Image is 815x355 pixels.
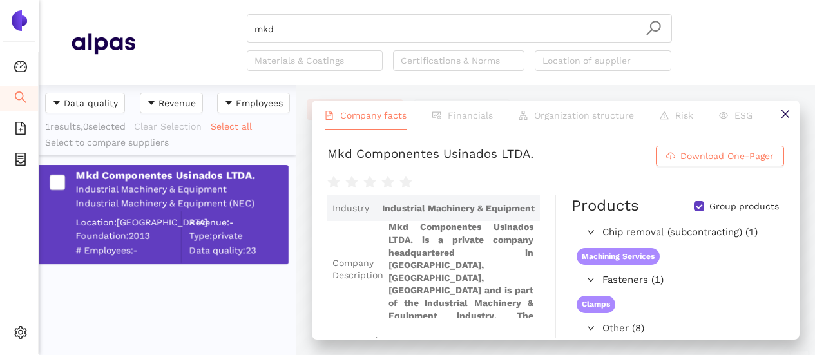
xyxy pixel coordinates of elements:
[571,222,783,243] div: Chip removal (subcontracting) (1)
[14,117,27,143] span: file-add
[52,99,61,109] span: caret-down
[332,202,369,215] span: Industry
[76,244,181,256] span: # Employees: -
[577,296,615,313] span: Clamps
[587,276,595,283] span: right
[680,149,774,163] span: Download One-Pager
[76,216,181,229] div: Location: [GEOGRAPHIC_DATA]
[571,270,783,291] div: Fasteners (1)
[602,321,778,336] span: Other (8)
[363,176,376,189] span: star
[133,116,210,137] button: Clear Selection
[14,321,27,347] span: setting
[210,116,260,137] button: Select all
[602,273,778,288] span: Fasteners (1)
[432,111,441,120] span: fund-view
[381,176,394,189] span: star
[45,121,126,131] span: 1 results, 0 selected
[140,93,203,113] button: caret-downRevenue
[236,96,283,110] span: Employees
[666,151,675,162] span: cloud-download
[14,55,27,81] span: dashboard
[45,137,290,149] div: Select to compare suppliers
[217,93,290,113] button: caret-downEmployees
[780,109,791,119] span: close
[147,99,156,109] span: caret-down
[45,93,125,113] button: caret-downData quality
[14,148,27,174] span: container
[534,110,634,120] span: Organization structure
[587,228,595,236] span: right
[327,176,340,189] span: star
[189,216,287,229] div: Revenue: -
[656,146,784,166] button: cloud-downloadDownload One-Pager
[71,27,135,59] img: Homepage
[327,146,534,166] div: Mkd Componentes Usinados LTDA.
[660,111,669,120] span: warning
[519,111,528,120] span: apartment
[340,110,407,120] span: Company facts
[571,318,783,339] div: Other (8)
[189,244,287,256] span: Data quality: 23
[14,86,27,112] span: search
[224,99,233,109] span: caret-down
[675,110,693,120] span: Risk
[704,200,784,213] span: Group products
[587,324,595,332] span: right
[327,333,540,355] h2: Fact Sheet
[399,176,412,189] span: star
[76,197,287,210] div: Industrial Machinery & Equipment (NEC)
[189,230,287,243] span: Type: private
[76,230,181,243] span: Foundation: 2013
[332,257,383,282] span: Company Description
[325,111,334,120] span: file-text
[388,221,535,318] span: Mkd Componentes Usinados LTDA. is a private company headquartered in [GEOGRAPHIC_DATA], [GEOGRAPH...
[577,248,660,265] span: Machining Services
[76,169,287,183] div: Mkd Componentes Usinados LTDA.
[211,119,252,133] span: Select all
[345,176,358,189] span: star
[571,195,639,217] div: Products
[158,96,196,110] span: Revenue
[9,10,30,31] img: Logo
[448,110,493,120] span: Financials
[64,96,118,110] span: Data quality
[771,101,800,130] button: close
[374,202,535,215] span: Industrial Machinery & Equipment
[76,183,287,196] div: Industrial Machinery & Equipment
[646,20,662,36] span: search
[719,111,728,120] span: eye
[734,110,753,120] span: ESG
[602,225,778,240] span: Chip removal (subcontracting) (1)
